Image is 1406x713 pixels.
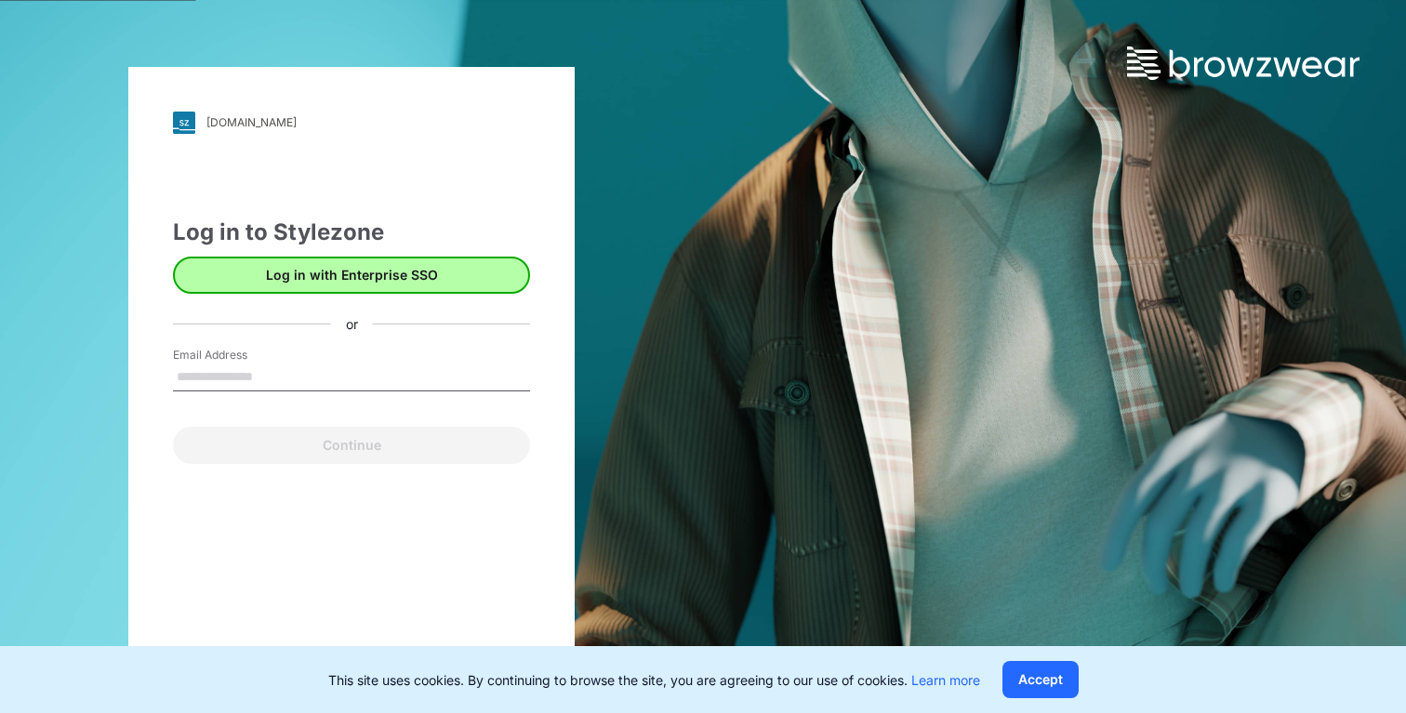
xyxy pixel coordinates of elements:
[173,112,195,134] img: svg+xml;base64,PHN2ZyB3aWR0aD0iMjgiIGhlaWdodD0iMjgiIHZpZXdCb3g9IjAgMCAyOCAyOCIgZmlsbD0ibm9uZSIgeG...
[1002,661,1079,698] button: Accept
[173,216,530,249] div: Log in to Stylezone
[206,115,297,129] div: [DOMAIN_NAME]
[911,672,980,688] a: Learn more
[328,670,980,690] p: This site uses cookies. By continuing to browse the site, you are agreeing to our use of cookies.
[1127,46,1360,80] img: browzwear-logo.73288ffb.svg
[173,257,530,294] button: Log in with Enterprise SSO
[173,112,530,134] a: [DOMAIN_NAME]
[173,347,303,363] label: Email Address
[331,314,373,334] div: or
